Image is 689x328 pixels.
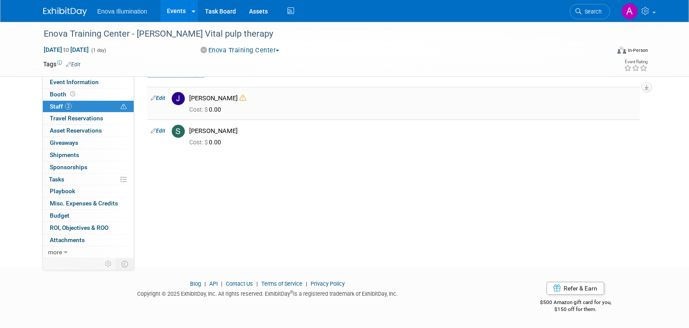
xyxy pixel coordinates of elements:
[43,288,492,298] div: Copyright © 2025 ExhibitDay, Inc. All rights reserved. ExhibitDay is a registered trademark of Ex...
[254,280,260,287] span: |
[582,8,602,15] span: Search
[239,95,246,101] i: Double-book Warning!
[189,127,636,135] div: [PERSON_NAME]
[190,280,201,287] a: Blog
[90,48,106,53] span: (1 day)
[50,103,72,110] span: Staff
[50,224,108,231] span: ROI, Objectives & ROO
[66,61,80,68] a: Edit
[43,246,134,258] a: more
[43,137,134,149] a: Giveaways
[65,103,72,109] span: 2
[202,280,208,287] span: |
[311,280,345,287] a: Privacy Policy
[97,8,147,15] span: Enova Illumination
[116,258,134,270] td: Toggle Event Tabs
[43,76,134,88] a: Event Information
[290,290,293,294] sup: ®
[189,106,209,113] span: Cost: $
[547,282,604,295] a: Refer & Earn
[41,26,597,42] div: Enova Training Center - [PERSON_NAME] Vital pulp therapy
[617,47,626,54] img: Format-Inperson.png
[43,210,134,222] a: Budget
[50,115,103,122] span: Travel Reservations
[43,222,134,234] a: ROI, Objectives & ROO
[101,258,116,270] td: Personalize Event Tab Strip
[43,234,134,246] a: Attachments
[43,161,134,173] a: Sponsorships
[62,46,70,53] span: to
[43,113,134,124] a: Travel Reservations
[50,188,75,195] span: Playbook
[627,47,648,54] div: In-Person
[49,176,64,183] span: Tasks
[189,94,636,102] div: [PERSON_NAME]
[50,79,99,85] span: Event Information
[50,164,87,171] span: Sponsorships
[570,4,610,19] a: Search
[189,139,209,146] span: Cost: $
[505,306,646,313] div: $150 off for them.
[43,185,134,197] a: Playbook
[172,92,185,105] img: J.jpg
[43,7,87,16] img: ExhibitDay
[621,3,638,20] img: Andrea Miller
[197,46,283,55] button: Enova Training Center
[558,45,648,58] div: Event Format
[219,280,225,287] span: |
[43,46,89,54] span: [DATE] [DATE]
[121,103,127,111] span: Potential Scheduling Conflict -- at least one attendee is tagged in another overlapping event.
[172,125,185,138] img: S.jpg
[50,236,85,243] span: Attachments
[505,293,646,313] div: $500 Amazon gift card for you,
[226,280,253,287] a: Contact Us
[50,139,78,146] span: Giveaways
[43,89,134,100] a: Booth
[304,280,309,287] span: |
[50,151,79,158] span: Shipments
[50,91,77,98] span: Booth
[48,249,62,256] span: more
[261,280,302,287] a: Terms of Service
[43,101,134,113] a: Staff2
[189,139,225,146] span: 0.00
[50,212,69,219] span: Budget
[43,60,80,68] td: Tags
[189,106,225,113] span: 0.00
[151,128,165,134] a: Edit
[50,127,102,134] span: Asset Reservations
[151,95,165,101] a: Edit
[43,149,134,161] a: Shipments
[50,200,118,207] span: Misc. Expenses & Credits
[43,174,134,185] a: Tasks
[209,280,218,287] a: API
[43,198,134,209] a: Misc. Expenses & Credits
[69,91,77,97] span: Booth not reserved yet
[624,60,647,64] div: Event Rating
[43,125,134,137] a: Asset Reservations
